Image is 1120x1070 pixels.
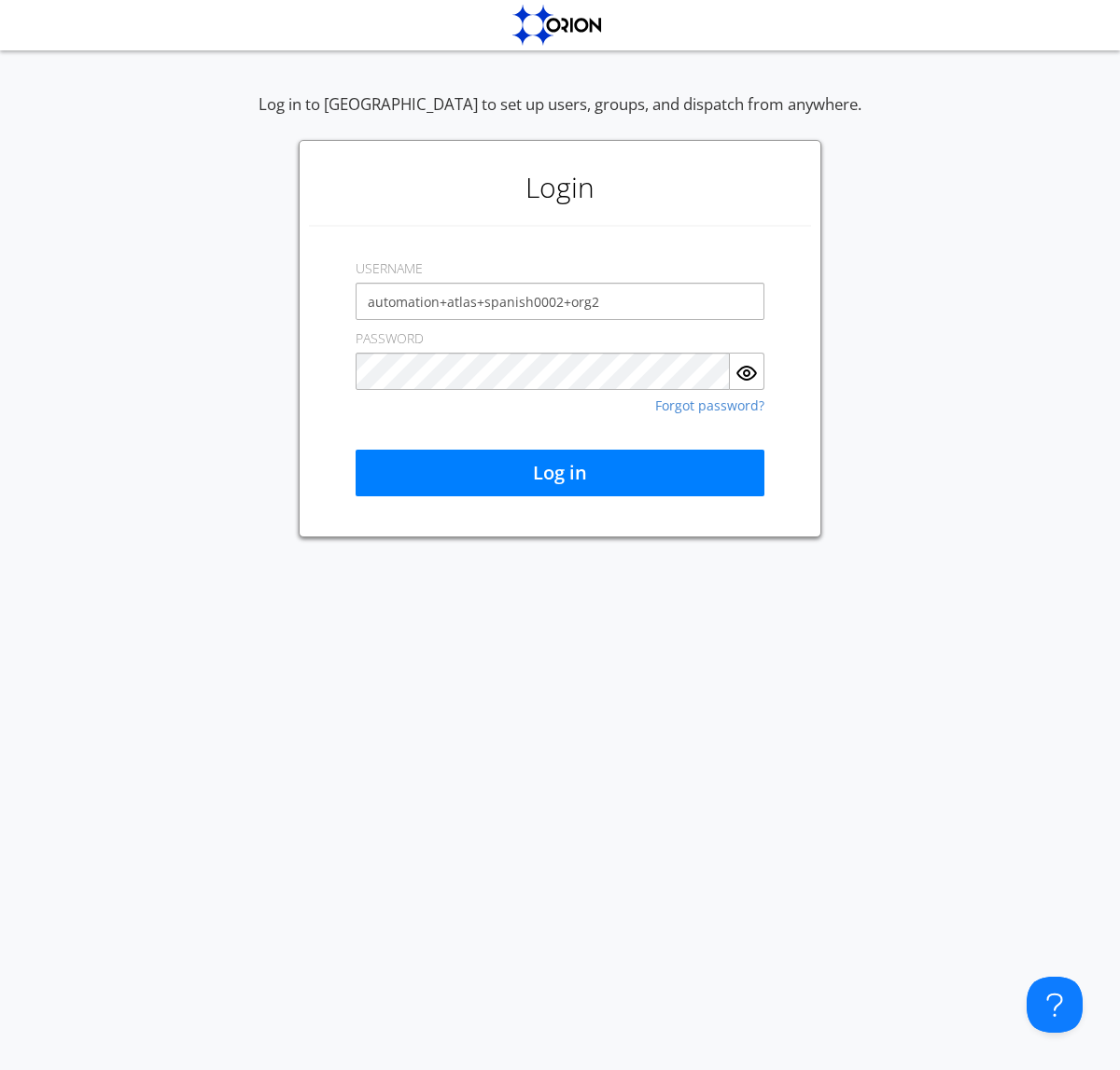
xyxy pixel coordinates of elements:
[356,353,730,390] input: Password
[356,329,424,348] label: PASSWORD
[655,399,764,412] a: Forgot password?
[309,150,811,225] h1: Login
[356,450,764,496] button: Log in
[356,259,423,278] label: USERNAME
[259,93,861,140] div: Log in to [GEOGRAPHIC_DATA] to set up users, groups, and dispatch from anywhere.
[730,353,764,390] button: Show Password
[735,362,758,384] img: eye.svg
[1027,977,1083,1033] iframe: Toggle Customer Support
